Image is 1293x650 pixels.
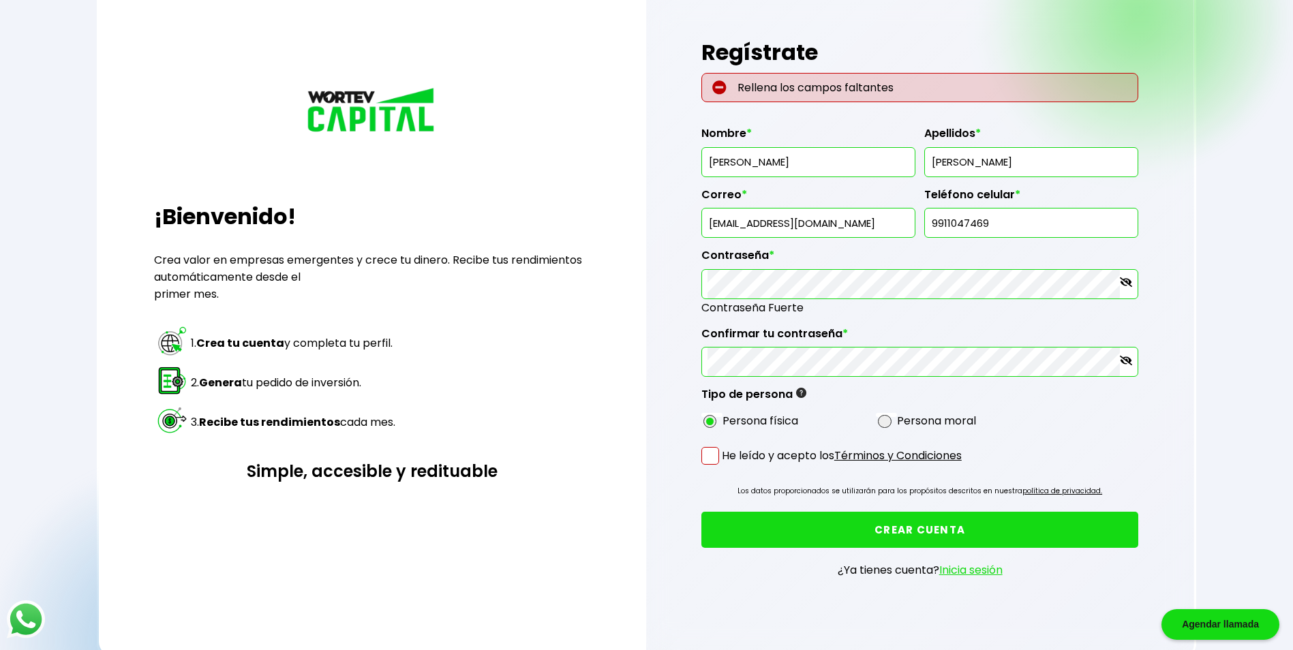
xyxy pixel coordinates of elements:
[834,448,962,463] a: Términos y Condiciones
[701,388,806,408] label: Tipo de persona
[190,364,396,402] td: 2. tu pedido de inversión.
[838,561,1003,578] p: ¿Ya tienes cuenta?
[154,251,592,303] p: Crea valor en empresas emergentes y crece tu dinero. Recibe tus rendimientos automáticamente desd...
[701,249,1139,269] label: Contraseña
[930,208,1132,237] input: 10 dígitos
[1022,486,1102,496] a: política de privacidad.
[708,208,909,237] input: inversionista@gmail.com
[701,327,1139,347] label: Confirmar tu contraseña
[156,325,188,357] img: paso 1
[701,73,1139,102] p: Rellena los campos faltantes
[939,562,1003,578] a: Inicia sesión
[196,335,284,351] strong: Crea tu cuenta
[701,512,1139,548] button: CREAR CUENTA
[722,447,962,464] p: He leído y acepto los
[154,459,592,483] h3: Simple, accesible y redituable
[190,324,396,362] td: 1. y completa tu perfil.
[897,412,976,429] label: Persona moral
[199,375,242,390] strong: Genera
[156,404,188,436] img: paso 3
[796,388,806,398] img: gfR76cHglkPwleuBLjWdxeZVvX9Wp6JBDmjRYY8JYDQn16A2ICN00zLTgIroGa6qie5tIuWH7V3AapTKqzv+oMZsGfMUqL5JM...
[701,127,915,147] label: Nombre
[924,127,1138,147] label: Apellidos
[701,32,1139,73] h1: Regístrate
[701,299,1139,316] span: Contraseña Fuerte
[304,86,440,136] img: logo_wortev_capital
[154,200,592,233] h2: ¡Bienvenido!
[7,600,45,638] img: logos_whatsapp-icon.242b2217.svg
[722,412,798,429] label: Persona física
[1161,609,1279,640] div: Agendar llamada
[701,188,915,208] label: Correo
[712,80,727,95] img: error-circle.027baa21.svg
[737,484,1102,498] p: Los datos proporcionados se utilizarán para los propósitos descritos en nuestra
[156,365,188,397] img: paso 2
[190,403,396,442] td: 3. cada mes.
[924,188,1138,208] label: Teléfono celular
[199,414,340,430] strong: Recibe tus rendimientos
